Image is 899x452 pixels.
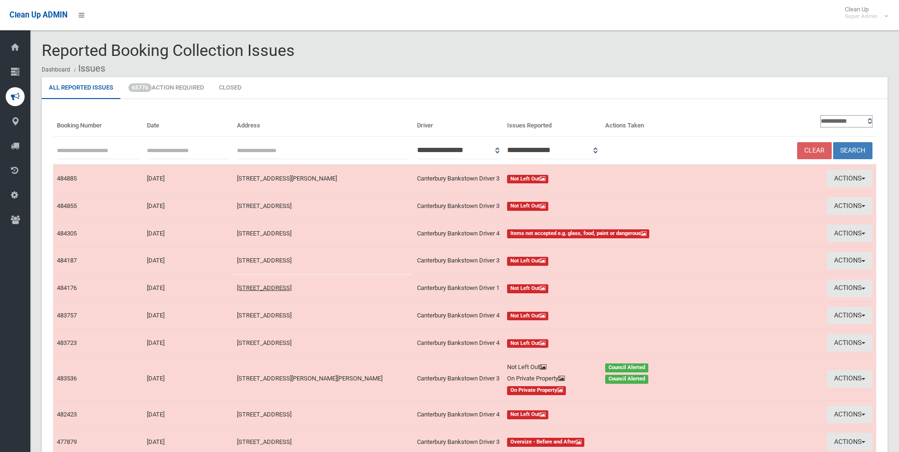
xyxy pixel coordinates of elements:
a: Not Left Out [507,200,692,212]
td: [DATE] [143,192,233,220]
span: 65776 [128,83,152,92]
td: Canterbury Bankstown Driver 4 [413,220,503,247]
th: Issues Reported [503,110,602,136]
th: Driver [413,110,503,136]
div: Not Left Out [501,362,600,373]
td: [STREET_ADDRESS] [233,302,413,329]
th: Booking Number [53,110,143,136]
td: [STREET_ADDRESS] [233,401,413,428]
a: 483723 [57,339,77,346]
a: Closed [212,77,248,99]
span: Reported Booking Collection Issues [42,41,295,60]
span: Oversize - Before and After [507,438,585,447]
td: Canterbury Bankstown Driver 3 [413,247,503,274]
small: Super Admin [845,13,878,20]
span: On Private Property [507,386,566,395]
span: Not Left Out [507,284,549,293]
a: 482423 [57,411,77,418]
td: Canterbury Bankstown Driver 4 [413,401,503,428]
a: 484305 [57,230,77,237]
a: 65776Action Required [121,77,211,99]
a: 477879 [57,438,77,445]
span: Not Left Out [507,202,549,211]
span: Council Alerted [605,375,648,384]
span: Not Left Out [507,312,549,321]
span: Not Left Out [507,410,549,419]
button: Actions [827,225,872,242]
a: 483757 [57,312,77,319]
span: Not Left Out [507,175,549,184]
button: Actions [827,406,872,423]
li: Issues [72,60,105,77]
button: Actions [827,197,872,215]
td: [STREET_ADDRESS][PERSON_NAME][PERSON_NAME] [233,357,413,401]
td: [DATE] [143,247,233,274]
td: [DATE] [143,302,233,329]
button: Actions [827,370,872,388]
a: Dashboard [42,66,70,73]
span: Not Left Out [507,257,549,266]
a: Oversize - Before and After [507,436,692,448]
td: Canterbury Bankstown Driver 3 [413,164,503,192]
button: Actions [827,334,872,352]
div: On Private Property [501,373,600,384]
button: Actions [827,252,872,270]
td: [DATE] [143,274,233,302]
a: All Reported Issues [42,77,120,99]
a: 484885 [57,175,77,182]
td: [STREET_ADDRESS] [233,220,413,247]
td: Canterbury Bankstown Driver 3 [413,192,503,220]
button: Actions [827,170,872,187]
td: [STREET_ADDRESS] [233,192,413,220]
a: 484187 [57,257,77,264]
a: 484176 [57,284,77,291]
td: [DATE] [143,220,233,247]
td: [DATE] [143,401,233,428]
td: [STREET_ADDRESS][PERSON_NAME] [233,164,413,192]
a: 483536 [57,375,77,382]
span: Not Left Out [507,339,549,348]
a: Items not accepted e.g. glass, food, paint or dangerous [507,228,692,239]
a: Not Left Out [507,409,692,420]
span: Clean Up [840,6,887,20]
td: [STREET_ADDRESS] [233,274,413,302]
a: Clear [797,142,832,160]
a: Not Left Out [507,337,692,349]
th: Actions Taken [601,110,696,136]
a: Not Left Out [507,173,692,184]
span: Clean Up ADMIN [9,10,67,19]
button: Actions [827,433,872,451]
td: [DATE] [143,164,233,192]
td: Canterbury Bankstown Driver 4 [413,302,503,329]
th: Address [233,110,413,136]
td: [STREET_ADDRESS] [233,247,413,274]
td: Canterbury Bankstown Driver 3 [413,357,503,401]
a: 484855 [57,202,77,209]
td: Canterbury Bankstown Driver 1 [413,274,503,302]
button: Search [833,142,872,160]
button: Actions [827,307,872,325]
td: Canterbury Bankstown Driver 4 [413,329,503,357]
a: Not Left Out [507,255,692,266]
a: Not Left Out [507,310,692,321]
th: Date [143,110,233,136]
button: Actions [827,280,872,297]
a: Not Left Out [507,282,692,294]
span: Council Alerted [605,363,648,372]
td: [STREET_ADDRESS] [233,329,413,357]
span: Items not accepted e.g. glass, food, paint or dangerous [507,229,650,238]
td: [DATE] [143,329,233,357]
td: [DATE] [143,357,233,401]
a: Not Left Out Council Alerted On Private Property Council Alerted On Private Property [507,362,692,396]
